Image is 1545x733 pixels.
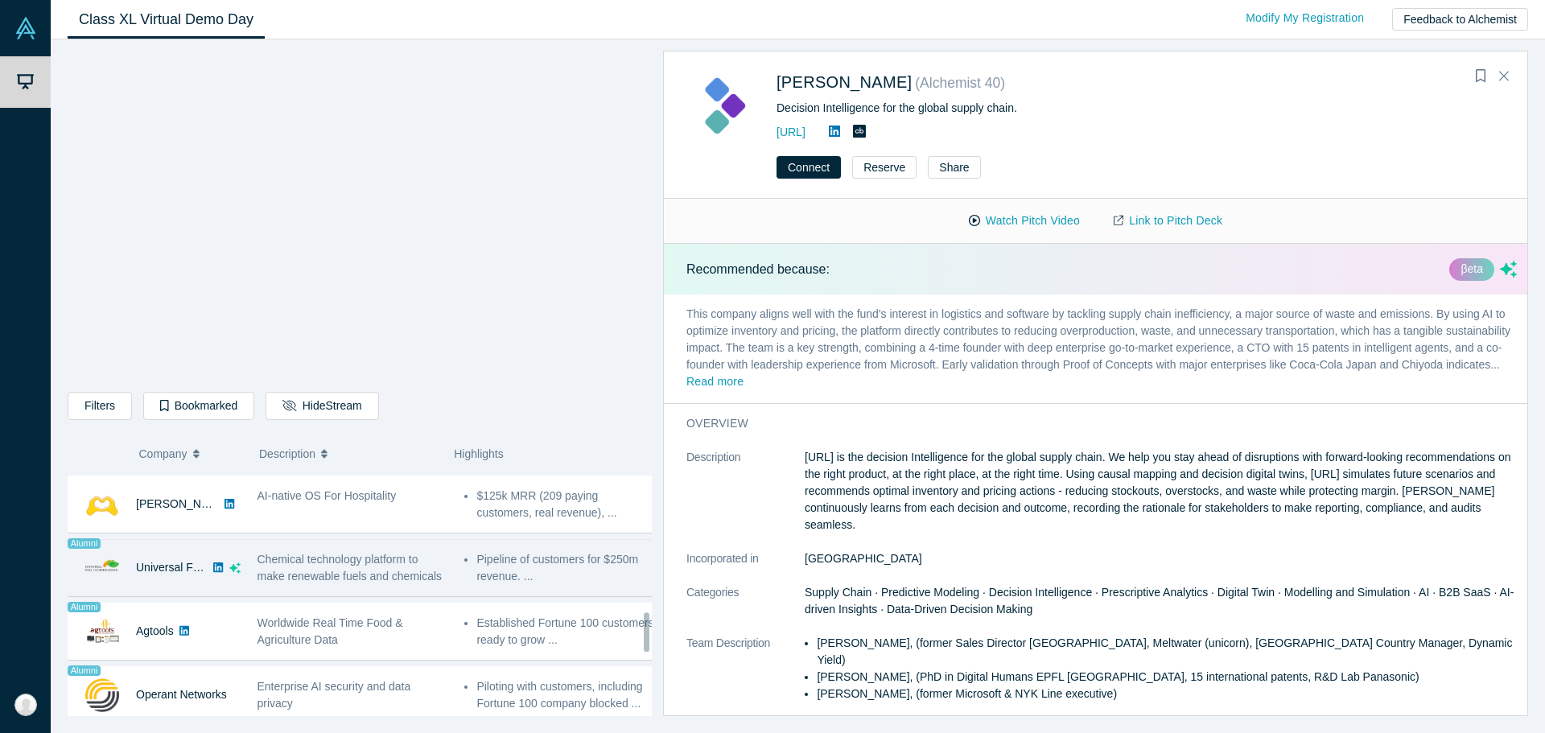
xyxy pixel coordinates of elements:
[852,156,917,179] button: Reserve
[686,584,805,635] dt: Categories
[85,551,119,585] img: Universal Fuel Technologies's Logo
[686,415,1494,432] h3: overview
[136,624,174,637] a: Agtools
[143,392,254,420] button: Bookmarked
[476,615,654,649] li: Established Fortune 100 customers ready to grow ...
[257,489,397,502] span: AI-native OS For Hospitality
[14,17,37,39] img: Alchemist Vault Logo
[476,678,654,712] li: Piloting with customers, including Fortune 100 company blocked ...
[257,616,403,646] span: Worldwide Real Time Food & Agriculture Data
[85,615,119,649] img: Agtools's Logo
[68,602,101,612] span: Alumni
[14,694,37,716] img: Vlad Stoicescu's Account
[85,678,119,712] img: Operant Networks's Logo
[136,688,227,701] a: Operant Networks
[686,550,805,584] dt: Incorporated in
[817,669,1517,686] li: [PERSON_NAME], (PhD in Digital Humans EPFL [GEOGRAPHIC_DATA], 15 international patents, R&D Lab P...
[952,207,1097,235] button: Watch Pitch Video
[664,294,1539,403] p: This company aligns well with the fund's interest in logistics and software by tackling supply ch...
[928,156,980,179] button: Share
[686,69,760,142] img: Kimaru AI's Logo
[805,449,1517,533] p: [URL] is the decision Intelligence for the global supply chain. We help you stay ahead of disrupt...
[1500,261,1517,278] svg: dsa ai sparkles
[686,373,744,392] button: Read more
[1492,64,1516,89] button: Close
[257,680,411,710] span: Enterprise AI security and data privacy
[257,553,443,583] span: Chemical technology platform to make renewable fuels and chemicals
[686,635,805,719] dt: Team Description
[1097,207,1239,235] a: Link to Pitch Deck
[454,447,503,460] span: Highlights
[68,665,101,676] span: Alumni
[686,260,830,279] p: Recommended because:
[229,562,241,574] svg: dsa ai sparkles
[85,488,119,521] img: Besty AI's Logo
[259,437,315,471] span: Description
[777,100,1313,117] div: Decision Intelligence for the global supply chain.
[915,75,1005,91] small: ( Alchemist 40 )
[1469,65,1492,88] button: Bookmark
[68,538,101,549] span: Alumni
[777,126,805,138] a: [URL]
[139,437,187,471] span: Company
[136,561,277,574] a: Universal Fuel Technologies
[259,437,437,471] button: Description
[805,550,1517,567] dd: [GEOGRAPHIC_DATA]
[686,449,805,550] dt: Description
[1392,8,1528,31] button: Feedback to Alchemist
[805,586,1514,616] span: Supply Chain · Predictive Modeling · Decision Intelligence · Prescriptive Analytics · Digital Twi...
[817,635,1517,669] li: [PERSON_NAME], (former Sales Director [GEOGRAPHIC_DATA], Meltwater (unicorn), [GEOGRAPHIC_DATA] C...
[1229,4,1381,32] a: Modify My Registration
[777,156,841,179] button: Connect
[68,52,651,380] iframe: Alchemist Class XL Demo Day: Vault
[139,437,243,471] button: Company
[1449,258,1494,281] div: βeta
[68,392,132,420] button: Filters
[476,551,654,585] li: Pipeline of customers for $250m revenue. ...
[266,392,378,420] button: HideStream
[777,73,912,91] a: [PERSON_NAME]
[68,1,265,39] a: Class XL Virtual Demo Day
[476,488,654,521] li: $125k MRR (209 paying customers, real revenue), ...
[817,686,1517,702] li: [PERSON_NAME], (former Microsoft & NYK Line executive)
[136,497,241,510] a: [PERSON_NAME] AI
